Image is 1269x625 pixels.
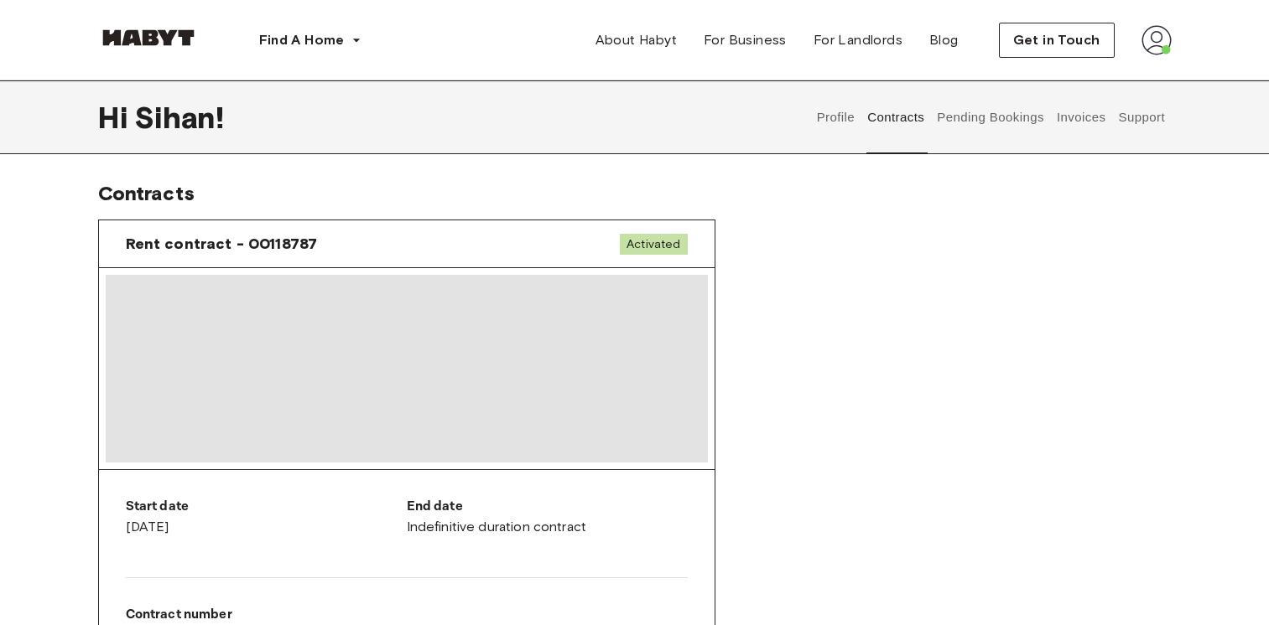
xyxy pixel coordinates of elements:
p: Start date [126,497,407,517]
button: Get in Touch [999,23,1115,58]
a: For Landlords [800,23,916,57]
button: Pending Bookings [935,80,1047,154]
span: Find A Home [259,30,345,50]
button: Profile [814,80,857,154]
p: Contract number [126,605,407,625]
span: For Business [704,30,787,50]
img: avatar [1142,25,1172,55]
span: Rent contract - 00118787 [126,234,318,254]
span: Blog [929,30,959,50]
span: Activated [620,234,687,255]
span: Contracts [98,181,195,205]
img: Habyt [98,29,199,46]
div: user profile tabs [810,80,1171,154]
div: [DATE] [126,497,407,537]
span: About Habyt [595,30,677,50]
button: Invoices [1054,80,1107,154]
a: For Business [690,23,800,57]
span: Sihan ! [134,100,224,135]
a: Blog [916,23,972,57]
button: Contracts [866,80,927,154]
span: Hi [98,100,134,135]
a: About Habyt [582,23,690,57]
button: Find A Home [246,23,375,57]
span: Get in Touch [1013,30,1100,50]
button: Support [1116,80,1168,154]
p: End date [407,497,688,517]
div: Indefinitive duration contract [407,497,688,537]
span: For Landlords [814,30,902,50]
